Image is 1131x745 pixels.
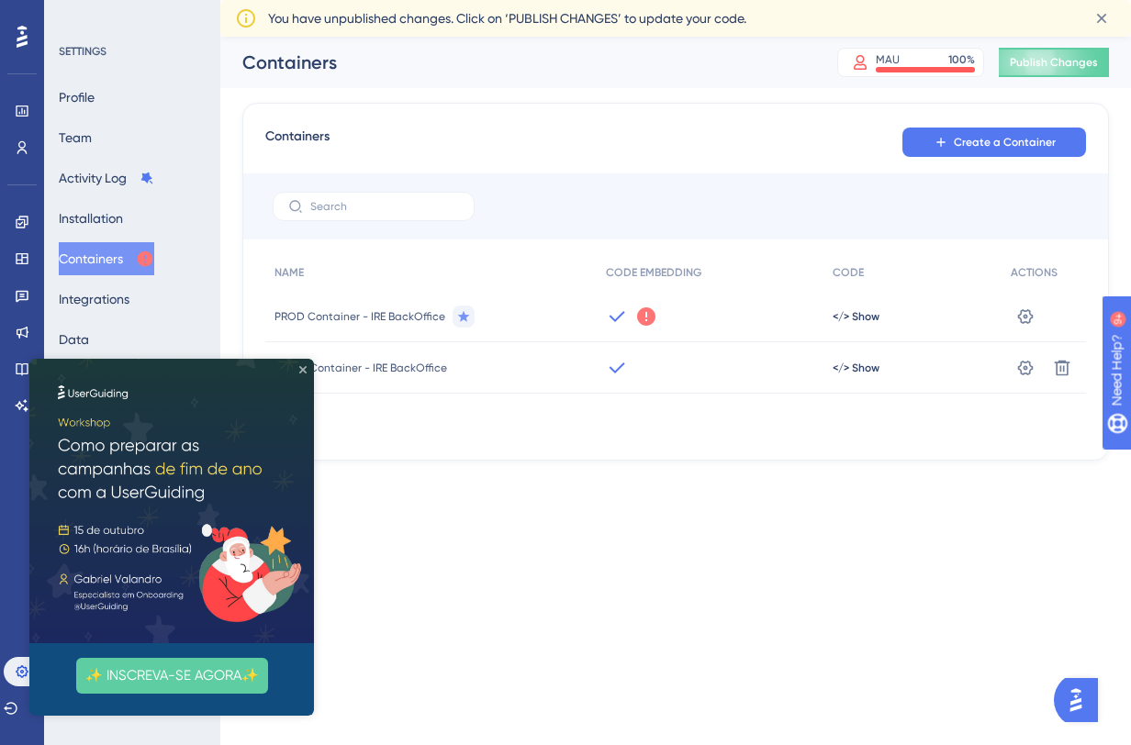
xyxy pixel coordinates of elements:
[833,265,864,280] span: CODE
[274,309,445,324] span: PROD Container - IRE BackOffice
[833,361,879,375] button: </> Show
[125,9,136,24] div: 9+
[59,323,89,356] button: Data
[47,299,239,335] button: ✨ INSCREVA-SE AGORA✨
[59,283,129,316] button: Integrations
[274,361,447,375] span: STAGE Container - IRE BackOffice
[902,128,1086,157] button: Create a Container
[876,52,900,67] div: MAU
[310,200,459,213] input: Search
[59,44,207,59] div: SETTINGS
[833,309,879,324] button: </> Show
[274,265,304,280] span: NAME
[1011,265,1058,280] span: ACTIONS
[954,135,1056,150] span: Create a Container
[948,52,975,67] div: 100 %
[59,161,154,195] button: Activity Log
[1054,673,1109,728] iframe: UserGuiding AI Assistant Launcher
[59,202,123,235] button: Installation
[59,242,154,275] button: Containers
[270,7,277,15] div: Close Preview
[268,7,746,29] span: You have unpublished changes. Click on ‘PUBLISH CHANGES’ to update your code.
[242,50,791,75] div: Containers
[606,265,701,280] span: CODE EMBEDDING
[59,121,92,154] button: Team
[43,5,115,27] span: Need Help?
[999,48,1109,77] button: Publish Changes
[265,126,330,159] span: Containers
[1010,55,1098,70] span: Publish Changes
[59,81,95,114] button: Profile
